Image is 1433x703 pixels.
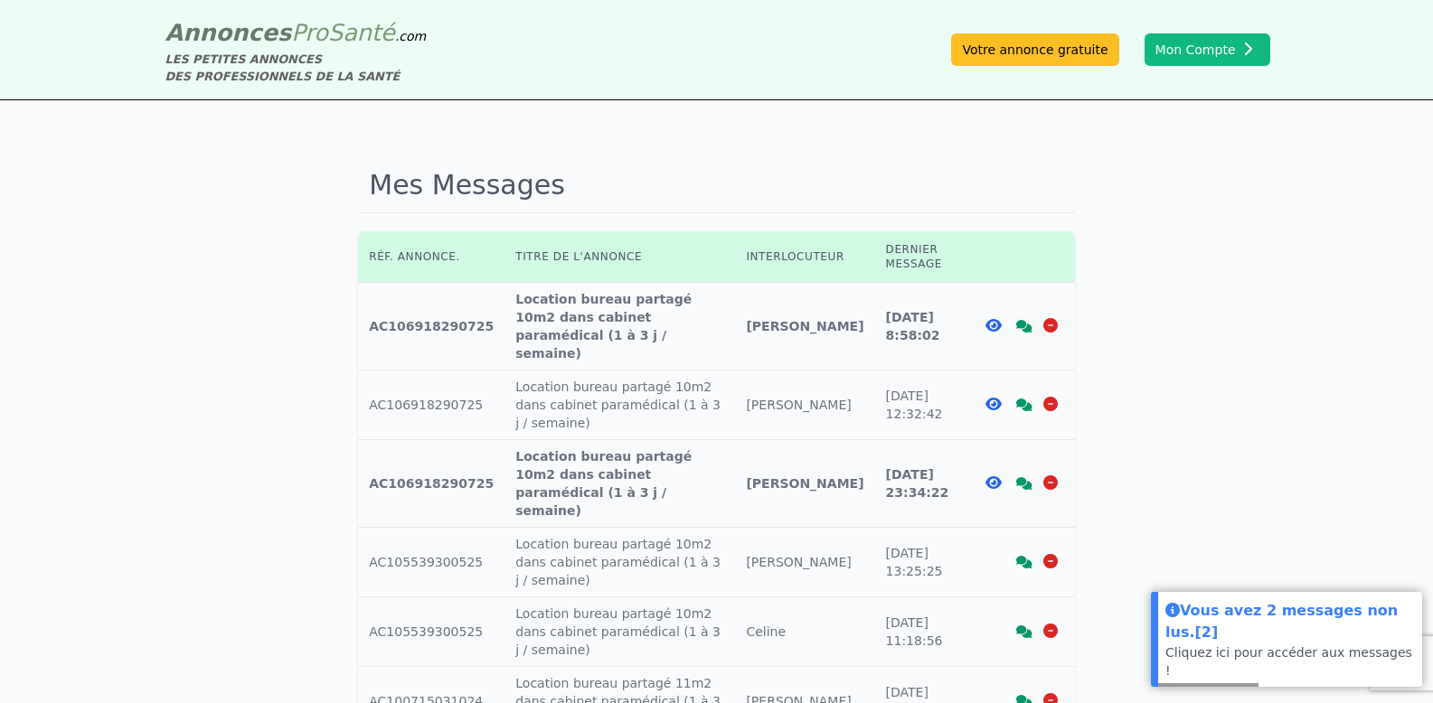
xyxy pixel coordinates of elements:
i: Voir la discussion [1016,477,1032,490]
td: Location bureau partagé 10m2 dans cabinet paramédical (1 à 3 j / semaine) [504,370,735,440]
i: Supprimer la discussion [1043,623,1058,638]
span: Santé [328,19,395,46]
td: [DATE] 11:18:56 [875,597,974,667]
i: Voir la discussion [1016,625,1032,638]
td: AC106918290725 [358,283,504,370]
a: Votre annonce gratuite [951,33,1118,66]
i: Supprimer la discussion [1043,475,1058,490]
i: Voir l'annonce [985,318,1002,333]
td: [PERSON_NAME] [735,528,874,597]
i: Voir la discussion [1016,556,1032,568]
td: AC106918290725 [358,370,504,440]
td: Location bureau partagé 10m2 dans cabinet paramédical (1 à 3 j / semaine) [504,597,735,667]
i: Supprimer la discussion [1043,554,1058,568]
a: Cliquez ici pour accéder aux messages ! [1165,645,1412,678]
td: [DATE] 12:32:42 [875,370,974,440]
th: Titre de l'annonce [504,231,735,283]
i: Voir l'annonce [985,475,1002,490]
span: Annonces [165,19,292,46]
i: Voir l'annonce [985,397,1002,411]
td: [DATE] 13:25:25 [875,528,974,597]
th: Réf. annonce. [358,231,504,283]
a: AnnoncesProSanté.com [165,19,427,46]
td: [PERSON_NAME] [735,283,874,370]
span: .com [395,29,426,43]
td: Location bureau partagé 10m2 dans cabinet paramédical (1 à 3 j / semaine) [504,528,735,597]
span: Pro [291,19,328,46]
button: Mon Compte [1145,33,1270,66]
th: Interlocuteur [735,231,874,283]
i: Voir la discussion [1016,320,1032,333]
td: [PERSON_NAME] [735,370,874,440]
h1: Mes Messages [358,158,1075,213]
td: Celine [735,597,874,667]
td: Location bureau partagé 10m2 dans cabinet paramédical (1 à 3 j / semaine) [504,440,735,528]
i: Voir la discussion [1016,398,1032,411]
td: Location bureau partagé 10m2 dans cabinet paramédical (1 à 3 j / semaine) [504,283,735,370]
td: AC105539300525 [358,528,504,597]
td: [DATE] 8:58:02 [875,283,974,370]
div: Vous avez 2 messages non lus. [1165,599,1415,643]
td: AC106918290725 [358,440,504,528]
td: [PERSON_NAME] [735,440,874,528]
i: Supprimer la discussion [1043,397,1058,411]
div: LES PETITES ANNONCES DES PROFESSIONNELS DE LA SANTÉ [165,51,427,85]
th: Dernier message [875,231,974,283]
i: Supprimer la discussion [1043,318,1058,333]
td: AC105539300525 [358,597,504,667]
td: [DATE] 23:34:22 [875,440,974,528]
